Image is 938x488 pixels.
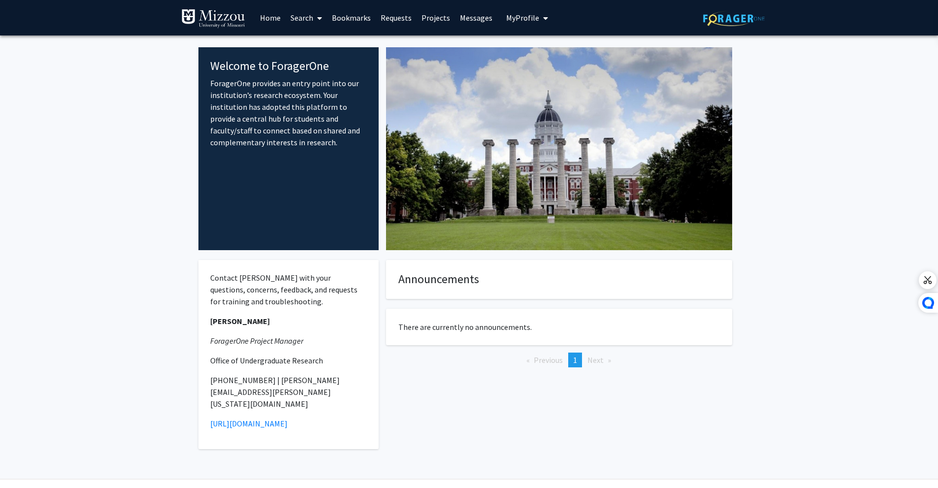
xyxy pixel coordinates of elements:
span: Previous [534,355,563,365]
p: Office of Undergraduate Research [210,355,367,366]
h4: Announcements [398,272,720,287]
span: My Profile [506,13,539,23]
em: ForagerOne Project Manager [210,336,303,346]
iframe: Chat [7,444,42,481]
a: Search [286,0,327,35]
a: Projects [417,0,455,35]
a: Bookmarks [327,0,376,35]
img: ForagerOne Logo [703,11,765,26]
ul: Pagination [386,353,732,367]
p: [PHONE_NUMBER] | [PERSON_NAME][EMAIL_ADDRESS][PERSON_NAME][US_STATE][DOMAIN_NAME] [210,374,367,410]
a: Messages [455,0,497,35]
h4: Welcome to ForagerOne [210,59,367,73]
span: Next [587,355,604,365]
strong: [PERSON_NAME] [210,316,270,326]
p: ForagerOne provides an entry point into our institution’s research ecosystem. Your institution ha... [210,77,367,148]
a: Requests [376,0,417,35]
img: University of Missouri Logo [181,9,245,29]
span: 1 [573,355,577,365]
img: Cover Image [386,47,732,250]
a: Home [255,0,286,35]
p: Contact [PERSON_NAME] with your questions, concerns, feedback, and requests for training and trou... [210,272,367,307]
p: There are currently no announcements. [398,321,720,333]
a: [URL][DOMAIN_NAME] [210,419,288,428]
